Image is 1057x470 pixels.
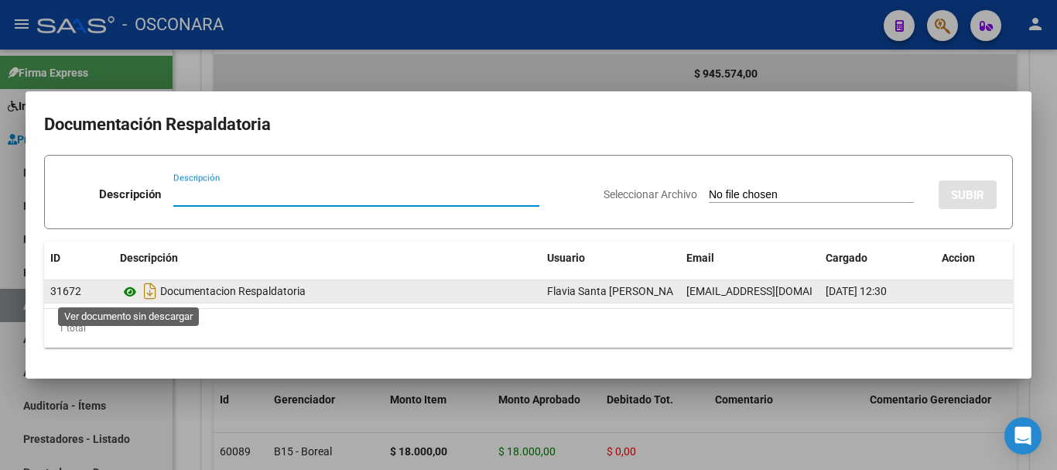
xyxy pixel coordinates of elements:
[50,252,60,264] span: ID
[951,188,984,202] span: SUBIR
[680,242,819,275] datatable-header-cell: Email
[604,188,697,201] span: Seleccionar Archivo
[936,242,1013,275] datatable-header-cell: Accion
[120,279,535,304] div: Documentacion Respaldatoria
[826,285,887,297] span: [DATE] 12:30
[942,252,975,264] span: Accion
[44,309,1013,348] div: 1 total
[826,252,867,264] span: Cargado
[50,285,81,297] span: 31672
[686,252,714,264] span: Email
[1004,417,1042,455] div: Open Intercom Messenger
[541,242,680,275] datatable-header-cell: Usuario
[44,242,114,275] datatable-header-cell: ID
[547,252,585,264] span: Usuario
[939,180,997,209] button: SUBIR
[140,279,160,304] i: Descargar documento
[120,252,178,264] span: Descripción
[686,285,858,297] span: [EMAIL_ADDRESS][DOMAIN_NAME]
[44,110,1013,139] h2: Documentación Respaldatoria
[819,242,936,275] datatable-header-cell: Cargado
[114,242,541,275] datatable-header-cell: Descripción
[99,186,161,204] p: Descripción
[547,285,692,297] span: Flavia Santa [PERSON_NAME]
